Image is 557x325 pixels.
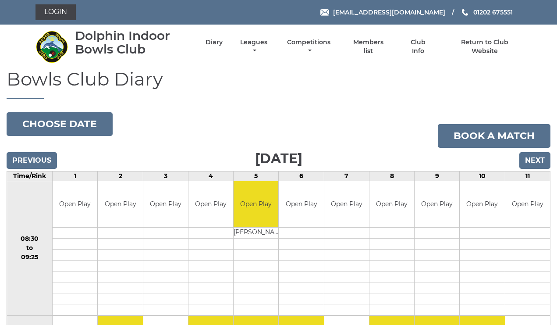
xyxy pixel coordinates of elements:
input: Next [519,152,550,169]
td: 4 [188,171,233,181]
td: Open Play [460,181,504,227]
a: Diary [206,38,223,46]
td: 8 [369,171,414,181]
td: Open Play [369,181,414,227]
span: [EMAIL_ADDRESS][DOMAIN_NAME] [333,8,445,16]
input: Previous [7,152,57,169]
a: Return to Club Website [447,38,522,55]
td: 7 [324,171,369,181]
td: Time/Rink [7,171,53,181]
td: 9 [415,171,460,181]
a: Book a match [438,124,550,148]
td: 08:30 to 09:25 [7,181,53,316]
a: Phone us 01202 675551 [461,7,513,17]
td: Open Play [324,181,369,227]
td: Open Play [188,181,233,227]
td: [PERSON_NAME] [234,227,278,238]
td: 2 [98,171,143,181]
td: 10 [460,171,505,181]
td: Open Play [234,181,278,227]
span: 01202 675551 [473,8,513,16]
td: Open Play [415,181,459,227]
div: Dolphin Indoor Bowls Club [75,29,190,56]
button: Choose date [7,112,113,136]
td: 3 [143,171,188,181]
td: 11 [505,171,550,181]
a: Competitions [285,38,333,55]
td: Open Play [279,181,323,227]
td: 6 [279,171,324,181]
td: Open Play [505,181,550,227]
img: Dolphin Indoor Bowls Club [35,30,68,63]
h1: Bowls Club Diary [7,69,550,99]
td: 1 [53,171,98,181]
td: 5 [234,171,279,181]
td: Open Play [143,181,188,227]
img: Email [320,9,329,16]
img: Phone us [462,9,468,16]
a: Email [EMAIL_ADDRESS][DOMAIN_NAME] [320,7,445,17]
a: Login [35,4,76,20]
td: Open Play [98,181,142,227]
a: Members list [348,38,388,55]
td: Open Play [53,181,97,227]
a: Club Info [404,38,433,55]
a: Leagues [238,38,270,55]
